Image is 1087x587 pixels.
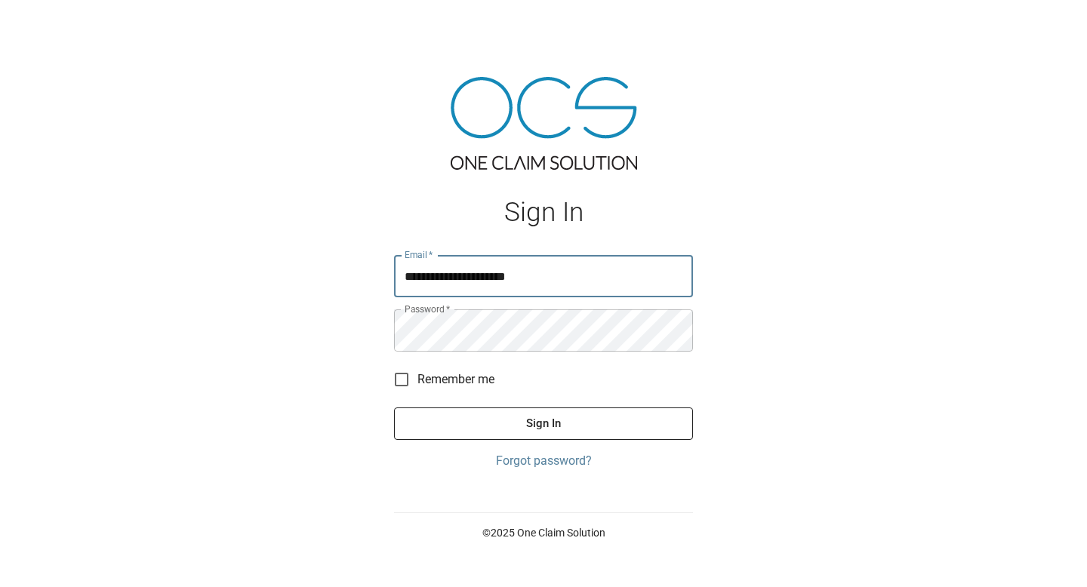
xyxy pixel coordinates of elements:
[394,407,693,439] button: Sign In
[18,9,79,39] img: ocs-logo-white-transparent.png
[405,248,433,261] label: Email
[394,525,693,540] p: © 2025 One Claim Solution
[394,197,693,228] h1: Sign In
[405,303,450,315] label: Password
[451,77,637,170] img: ocs-logo-tra.png
[417,370,494,389] span: Remember me
[394,452,693,470] a: Forgot password?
